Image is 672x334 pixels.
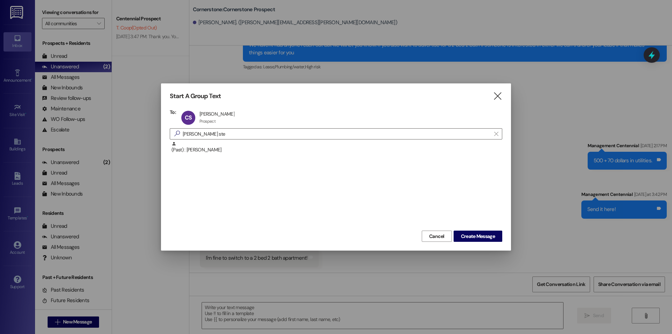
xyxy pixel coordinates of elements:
span: Create Message [461,233,495,240]
button: Create Message [454,231,502,242]
button: Cancel [422,231,452,242]
div: (Past) : [PERSON_NAME] [171,141,502,154]
div: Prospect [199,118,216,124]
i:  [493,93,502,100]
i:  [171,130,183,137]
div: [PERSON_NAME] [199,111,234,117]
button: Clear text [491,129,502,139]
h3: Start A Group Text [170,92,221,100]
input: Search for any contact or apartment [183,129,491,139]
div: (Past) : [PERSON_NAME] [170,141,502,159]
i:  [494,131,498,137]
span: Cancel [429,233,444,240]
h3: To: [170,109,176,115]
span: CS [185,114,192,121]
